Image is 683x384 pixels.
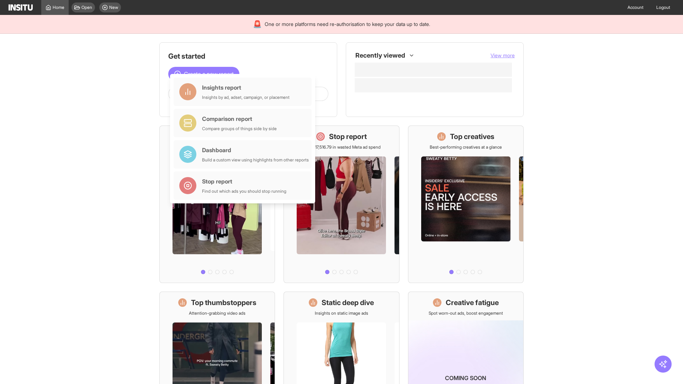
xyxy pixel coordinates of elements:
a: Top creativesBest-performing creatives at a glance [408,126,524,283]
div: 🚨 [253,19,262,29]
a: Stop reportSave £17,516.79 in wasted Meta ad spend [284,126,399,283]
div: Build a custom view using highlights from other reports [202,157,309,163]
div: Find out which ads you should stop running [202,188,286,194]
p: Attention-grabbing video ads [189,310,245,316]
div: Compare groups of things side by side [202,126,277,132]
span: New [109,5,118,10]
div: Insights report [202,83,290,92]
img: Logo [9,4,33,11]
span: One or more platforms need re-authorisation to keep your data up to date. [265,21,430,28]
span: Open [81,5,92,10]
div: Dashboard [202,146,309,154]
p: Insights on static image ads [315,310,368,316]
h1: Stop report [329,132,367,142]
p: Best-performing creatives at a glance [430,144,502,150]
span: View more [491,52,515,58]
h1: Top creatives [450,132,494,142]
span: Home [53,5,64,10]
div: Stop report [202,177,286,186]
div: Comparison report [202,114,277,123]
h1: Top thumbstoppers [191,298,256,308]
a: What's live nowSee all active ads instantly [159,126,275,283]
h1: Get started [168,51,328,61]
button: Create a new report [168,67,239,81]
p: Save £17,516.79 in wasted Meta ad spend [302,144,381,150]
h1: Static deep dive [322,298,374,308]
button: View more [491,52,515,59]
span: Create a new report [184,70,234,78]
div: Insights by ad, adset, campaign, or placement [202,95,290,100]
